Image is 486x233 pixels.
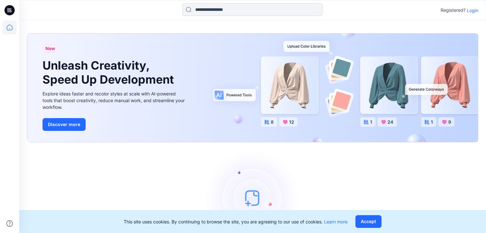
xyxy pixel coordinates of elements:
[42,59,177,86] h1: Unleash Creativity, Speed Up Development
[467,7,478,14] p: Login
[42,90,186,110] div: Explore ideas faster and recolor styles at scale with AI-powered tools that boost creativity, red...
[441,6,466,14] p: Registered?
[42,118,86,131] button: Discover more
[45,45,55,52] span: New
[324,219,348,224] a: Learn more
[355,215,382,228] button: Accept
[124,218,348,225] p: This site uses cookies. By continuing to browse the site, you are agreeing to our use of cookies.
[42,118,186,131] a: Discover more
